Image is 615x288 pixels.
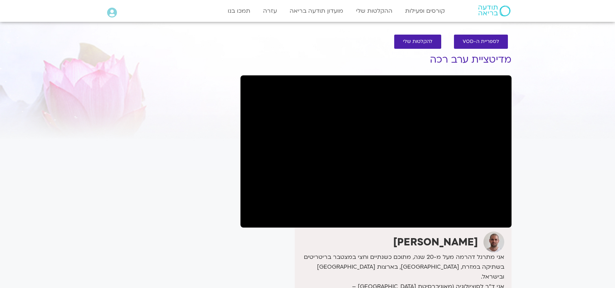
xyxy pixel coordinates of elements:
a: לספריית ה-VOD [454,35,508,49]
a: מועדון תודעה בריאה [286,4,347,18]
span: להקלטות שלי [403,39,432,44]
img: תודעה בריאה [478,5,510,16]
a: להקלטות שלי [394,35,441,49]
a: עזרה [259,4,281,18]
strong: [PERSON_NAME] [393,235,478,249]
span: לספריית ה-VOD [463,39,499,44]
a: ההקלטות שלי [352,4,396,18]
a: תמכו בנו [224,4,254,18]
h1: מדיטציית ערב רכה [240,54,512,65]
a: קורסים ופעילות [401,4,448,18]
img: דקל קנטי [483,232,504,252]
